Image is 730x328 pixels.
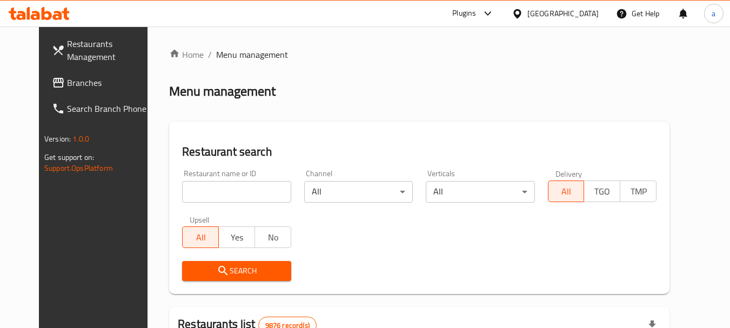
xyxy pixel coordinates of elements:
[620,180,657,202] button: TMP
[182,226,219,248] button: All
[67,102,152,115] span: Search Branch Phone
[588,184,616,199] span: TGO
[182,261,291,281] button: Search
[548,180,585,202] button: All
[169,48,669,61] nav: breadcrumb
[67,37,152,63] span: Restaurants Management
[44,161,113,175] a: Support.OpsPlatform
[625,184,652,199] span: TMP
[218,226,255,248] button: Yes
[255,226,291,248] button: No
[169,83,276,100] h2: Menu management
[527,8,599,19] div: [GEOGRAPHIC_DATA]
[44,150,94,164] span: Get support on:
[259,230,287,245] span: No
[584,180,620,202] button: TGO
[72,132,89,146] span: 1.0.0
[304,181,413,203] div: All
[223,230,251,245] span: Yes
[553,184,580,199] span: All
[191,264,282,278] span: Search
[169,48,204,61] a: Home
[216,48,288,61] span: Menu management
[43,96,161,122] a: Search Branch Phone
[43,70,161,96] a: Branches
[182,144,657,160] h2: Restaurant search
[452,7,476,20] div: Plugins
[555,170,582,177] label: Delivery
[426,181,534,203] div: All
[190,216,210,223] label: Upsell
[712,8,715,19] span: a
[208,48,212,61] li: /
[44,132,71,146] span: Version:
[43,31,161,70] a: Restaurants Management
[67,76,152,89] span: Branches
[182,181,291,203] input: Search for restaurant name or ID..
[187,230,215,245] span: All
